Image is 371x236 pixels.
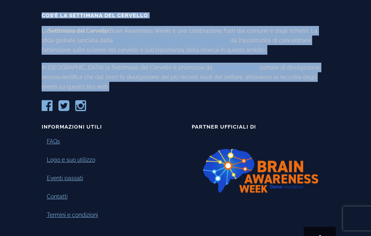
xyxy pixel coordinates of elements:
b: Settimana del Cervello [48,28,108,34]
a: Logo e suo utilizzo [47,156,95,164]
a: Termini e condizioni [47,211,98,219]
a: FAQs [47,137,60,146]
span: Cos’è la Settimana del Cervello [42,12,148,18]
span: Informazioni Utili [42,124,102,130]
a: Eventi passati [47,174,83,182]
a: [DOMAIN_NAME] [213,64,257,71]
span: Partner Ufficiali di [192,124,256,130]
img: Logo-BAW-nuovo.png [192,137,330,204]
a: Contatti [47,192,68,201]
p: In [GEOGRAPHIC_DATA] la Settimana del Cervello è promossa da , portale di divulgazione neuroscien... [42,63,330,91]
p: La (Brain Awareness Week) è una celebrazione fuori dal comune e dagli schemi. La sfida globale la... [42,26,330,55]
a: [PERSON_NAME] Alliance for Brain Initiatives [113,37,230,44]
